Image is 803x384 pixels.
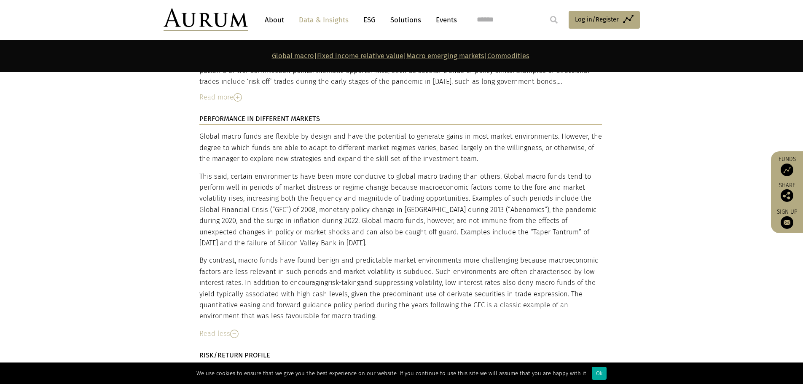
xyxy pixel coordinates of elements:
[781,164,793,176] img: Access Funds
[775,156,799,176] a: Funds
[272,52,314,60] a: Global macro
[569,11,640,29] a: Log in/Register
[781,216,793,229] img: Sign up to our newsletter
[164,8,248,31] img: Aurum
[199,328,602,339] div: Read less
[295,12,353,28] a: Data & Insights
[575,14,619,24] span: Log in/Register
[781,189,793,202] img: Share this post
[199,351,270,359] strong: RISK/RETURN PROFILE
[272,52,529,60] strong: | | |
[328,279,360,287] span: risk-taking
[199,115,320,123] strong: PERFORMANCE IN DIFFERENT MARKETS
[199,255,602,322] p: By contrast, macro funds have found benign and predictable market environments more challenging b...
[317,52,403,60] a: Fixed income relative value
[234,93,242,102] img: Read More
[359,12,380,28] a: ESG
[199,92,602,103] div: Read more
[230,330,239,338] img: Read Less
[775,183,799,202] div: Share
[199,171,602,249] p: This said, certain environments have been more conducive to global macro trading than others. Glo...
[386,12,425,28] a: Solutions
[432,12,457,28] a: Events
[487,52,529,60] a: Commodities
[545,11,562,28] input: Submit
[775,208,799,229] a: Sign up
[261,12,288,28] a: About
[406,52,484,60] a: Macro emerging markets
[592,367,607,380] div: Ok
[199,131,602,322] div: Global macro funds are flexible by design and have the potential to generate gains in most market...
